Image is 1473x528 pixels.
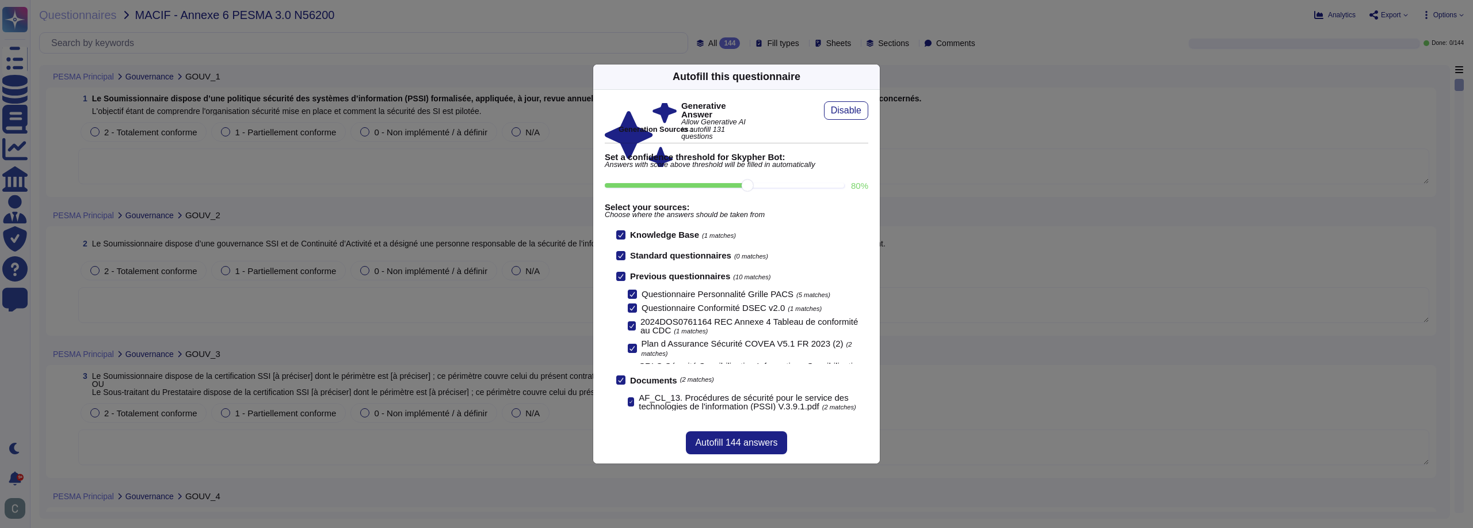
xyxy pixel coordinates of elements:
[824,101,868,120] button: Disable
[640,317,858,335] span: 2024DOS0761164 REC Annexe 4 Tableau de conformité au CDC
[630,376,677,385] b: Documents
[639,361,863,379] span: CRLO Sécurité Sensibilisation Informatique Sensibilisation Informatique Analyse Du Risque Fournis...
[680,377,714,383] span: (2 matches)
[639,393,848,411] span: AF_CL_13. Procédures de sécurité pour le service des technologies de l'information (PSSI) V.3.9.1...
[674,328,708,335] span: (1 matches)
[642,289,793,299] span: Questionnaire Personnalité Grille PACS
[686,431,787,454] button: Autofill 144 answers
[681,101,753,119] b: Generative Answer
[630,230,699,240] b: Knowledge Base
[642,339,844,348] span: Plan d Assurance Sécurité COVEA V5.1 FR 2023 (2)
[734,253,768,260] span: (0 matches)
[619,125,693,134] b: Generation Sources :
[822,404,856,411] span: (2 matches)
[733,274,770,280] span: (10 matches)
[630,271,730,281] b: Previous questionnaires
[796,291,830,298] span: (5 matches)
[702,232,736,239] span: (1 matches)
[851,181,868,190] label: 80 %
[605,211,868,219] span: Choose where the answers should be taken from
[681,119,753,140] span: Allow Generative AI to autofill 131 questions
[605,153,868,161] b: Set a confidence threshold for Skypher Bot:
[605,203,868,211] b: Select your sources:
[831,106,861,115] span: Disable
[642,341,852,356] span: (2 matches)
[630,250,731,260] b: Standard questionnaires
[695,438,777,447] span: Autofill 144 answers
[642,303,785,313] span: Questionnaire Conformité DSEC v2.0
[605,161,868,169] span: Answers with score above threshold will be filled in automatically
[673,69,800,85] div: Autofill this questionnaire
[788,305,822,312] span: (1 matches)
